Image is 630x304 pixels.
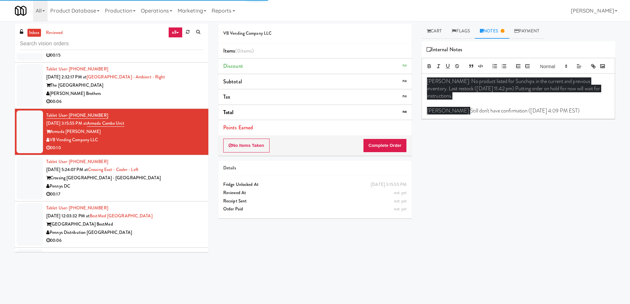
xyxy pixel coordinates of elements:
span: Internal Notes [427,45,463,55]
a: Flags [447,24,475,39]
span: (0 ) [235,47,254,55]
li: Tablet User· [PHONE_NUMBER][DATE] 12:03:32 PM atBestMed [GEOGRAPHIC_DATA][GEOGRAPHIC_DATA] BestMe... [15,201,208,248]
div: [DATE] 3:15:55 PM [371,181,407,189]
span: · [PHONE_NUMBER] [67,158,108,165]
a: Tablet User· [PHONE_NUMBER] [46,66,108,72]
input: Search vision orders [20,38,203,50]
div: The [GEOGRAPHIC_DATA] [46,81,203,90]
span: [DATE] 3:15:55 PM at [46,120,87,126]
span: · [PHONE_NUMBER] [67,112,108,118]
div: Armada [PERSON_NAME] [46,128,203,136]
div: Pennys DC [46,182,203,191]
div: na [402,92,407,100]
div: 00:17 [46,190,203,198]
div: Receipt Sent [223,197,407,205]
li: Tablet User· [PHONE_NUMBER][DATE] 2:32:17 PM at[GEOGRAPHIC_DATA] - Ambient - RightThe [GEOGRAPHIC... [15,63,208,109]
ng-pluralize: items [240,47,252,55]
button: No Items Taken [223,139,270,152]
div: [GEOGRAPHIC_DATA] BestMed [46,220,203,229]
span: Items [223,47,254,55]
div: Pennys Distribution [GEOGRAPHIC_DATA] [46,229,203,237]
div: 00:06 [46,237,203,245]
span: [DATE] 5:24:07 PM at [46,166,88,173]
span: Discount [223,62,243,70]
div: na [402,77,407,85]
a: Crossing East - Cooler - Left [88,166,139,173]
li: Tablet User· [PHONE_NUMBER][DATE] 1:33:26 PM atCowboy - Cooler[PERSON_NAME] Speeders 120th and Do... [15,248,208,294]
span: · [PHONE_NUMBER] [67,66,108,72]
button: Complete Order [363,139,407,152]
li: Tablet User· [PHONE_NUMBER][DATE] 5:24:07 PM atCrossing East - Cooler - LeftCrossing [GEOGRAPHIC_... [15,155,208,201]
h5: VB Vending Company LLC [223,31,407,36]
a: Payment [509,24,544,39]
span: Total [223,109,234,116]
span: [DATE] 2:32:17 PM at [46,74,87,80]
span: · [PHONE_NUMBER] [67,205,108,211]
a: Armada Combo Unit [87,120,124,127]
div: na [402,61,407,69]
a: all [168,27,182,38]
a: Notes [475,24,509,39]
a: inbox [27,29,41,37]
span: Tax [223,93,230,101]
div: Order Paid [223,205,407,213]
div: Details [223,164,407,172]
div: na [402,108,407,116]
span: Subtotal [223,78,242,85]
div: VB Vending Company LLC [46,136,203,144]
span: Points Earned [223,124,253,131]
a: Tablet User· [PHONE_NUMBER] [46,112,108,119]
span: [DATE] 12:03:32 PM at [46,213,90,219]
a: [GEOGRAPHIC_DATA] - Ambient - Right [87,74,165,80]
span: not yet [394,190,407,196]
a: Tablet User· [PHONE_NUMBER] [46,251,108,257]
div: Fridge Unlocked At [223,181,407,189]
div: 00:06 [46,98,203,106]
a: Cart [422,24,447,39]
div: Reviewed At [223,189,407,197]
span: · [PHONE_NUMBER] [67,251,108,257]
div: [PERSON_NAME] Brothers [46,90,203,98]
a: reviewed [44,29,65,37]
img: Micromart [15,5,26,17]
span: [PERSON_NAME]: No product listed for Sunchips in the current and previous inventory. Last restock... [427,77,601,100]
a: Tablet User· [PHONE_NUMBER] [46,158,108,165]
span: not yet [394,198,407,204]
li: Tablet User· [PHONE_NUMBER][DATE] 3:15:55 PM atArmada Combo UnitArmada [PERSON_NAME]VB Vending Co... [15,109,208,155]
span: not yet [394,206,407,212]
div: 00:15 [46,51,203,60]
div: 00:10 [46,144,203,152]
div: Crossing [GEOGRAPHIC_DATA] - [GEOGRAPHIC_DATA] [46,174,203,182]
p: Still don't have confirmation ([DATE] 4:09 PM EST) [427,107,610,114]
span: [PERSON_NAME]: [427,107,470,114]
a: BestMed [GEOGRAPHIC_DATA] [90,213,152,219]
a: Tablet User· [PHONE_NUMBER] [46,205,108,211]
